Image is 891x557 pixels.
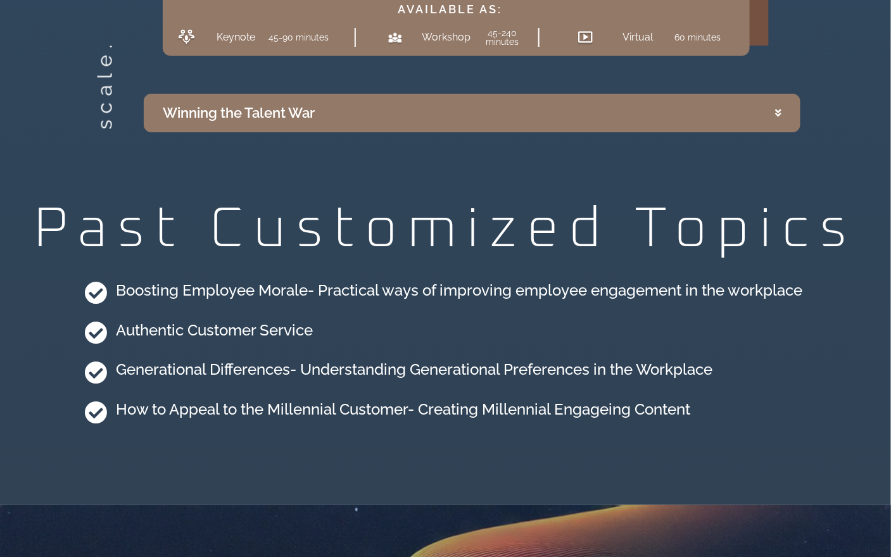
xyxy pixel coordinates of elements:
h2: Past Customized Topics [6,202,885,258]
h4: Boosting Employee Morale- Practical ways of improving employee engagement in the workplace [117,282,803,300]
h2: AVAILABLE AS: [169,4,731,15]
h2: Workshop [422,32,463,42]
div: Winning the Talent War [163,103,315,123]
summary: Winning the Talent War [144,94,800,132]
h4: Generational Differences- Understanding Generational Preferences in the Workplace [117,361,713,379]
h2: scale. [94,108,115,129]
h2: 45-240 minutes [476,28,529,46]
h2: Keynote [217,32,255,42]
h2: Virtual [622,32,653,42]
h4: Authentic Customer Service [117,322,313,340]
h4: How to Appeal to the Millennial Customer- Creating Millennial Engageing Content [117,401,691,419]
h2: 60 minutes [674,33,721,42]
h2: 45-90 minutes [269,33,329,42]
